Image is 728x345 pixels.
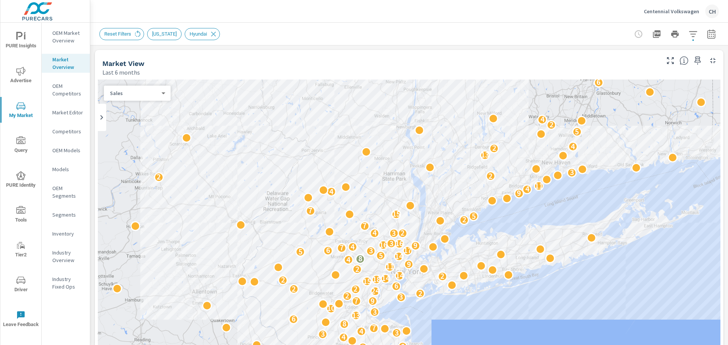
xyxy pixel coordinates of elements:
[42,228,90,239] div: Inventory
[525,184,529,194] p: 4
[99,28,144,40] div: Reset Filters
[42,126,90,137] div: Competitors
[3,101,39,120] span: My Market
[298,247,303,256] p: 5
[362,221,367,230] p: 7
[359,327,363,336] p: 4
[52,211,84,219] p: Segments
[370,297,375,306] p: 9
[686,27,701,42] button: Apply Filters
[403,246,412,255] p: 17
[292,284,296,293] p: 2
[517,189,521,198] p: 9
[379,240,388,250] p: 16
[394,281,399,290] p: 6
[379,251,383,260] p: 5
[100,31,136,37] span: Reset Filters
[644,8,699,15] p: Centennial Volkswagen
[492,144,496,153] p: 2
[185,28,220,40] div: Hyundai
[52,165,84,173] p: Models
[42,164,90,175] div: Models
[462,215,466,224] p: 2
[418,289,422,298] p: 2
[3,67,39,85] span: Advertise
[3,32,39,50] span: PURE Insights
[3,241,39,259] span: Tier2
[488,172,493,181] p: 2
[52,29,84,44] p: OEM Market Overview
[3,276,39,294] span: Driver
[395,271,404,280] p: 14
[102,68,140,77] p: Last 6 months
[381,274,390,283] p: 14
[327,304,335,313] p: 10
[42,183,90,201] div: OEM Segments
[407,260,411,269] p: 9
[52,82,84,97] p: OEM Competitors
[369,246,373,255] p: 3
[308,206,312,215] p: 7
[363,277,371,286] p: 15
[664,55,676,67] button: Make Fullscreen
[395,239,403,248] p: 16
[3,311,39,329] span: Leave Feedback
[329,187,333,196] p: 4
[395,252,403,261] p: 14
[52,128,84,135] p: Competitors
[340,243,344,252] p: 7
[52,147,84,154] p: OEM Models
[440,272,444,281] p: 2
[392,229,396,238] p: 3
[389,239,394,248] p: 3
[353,284,358,293] p: 2
[372,275,381,284] p: 18
[571,142,575,151] p: 4
[321,329,325,339] p: 3
[52,184,84,200] p: OEM Segments
[395,328,399,337] p: 3
[704,27,719,42] button: Select Date Range
[52,230,84,237] p: Inventory
[549,120,554,129] p: 2
[481,150,489,159] p: 13
[354,297,358,306] p: 7
[157,172,161,181] p: 2
[346,255,350,264] p: 4
[649,27,664,42] button: "Export Report to PDF"
[3,171,39,190] span: PURE Identity
[355,265,359,274] p: 2
[42,54,90,73] div: Market Overview
[392,209,400,219] p: 15
[372,228,377,237] p: 4
[707,55,719,67] button: Minimize Widget
[42,209,90,220] div: Segments
[535,181,543,190] p: 11
[472,212,476,221] p: 5
[679,56,689,65] span: Understand by postal code where vehicles are selling. [Source: Market registration data from thir...
[3,206,39,225] span: Tools
[42,27,90,46] div: OEM Market Overview
[52,249,84,264] p: Industry Overview
[52,275,84,290] p: Industry Fixed Ops
[692,55,704,67] span: Save this to your personalized report
[102,59,144,67] h5: Market View
[596,78,601,87] p: 6
[350,242,355,251] p: 4
[373,308,377,317] p: 3
[42,273,90,292] div: Industry Fixed Ops
[110,90,158,97] p: Sales
[400,228,405,237] p: 2
[104,90,165,97] div: Sales
[386,262,394,271] p: 11
[341,333,345,342] p: 4
[667,27,682,42] button: Print Report
[413,241,417,250] p: 9
[345,291,349,300] p: 2
[42,145,90,156] div: OEM Models
[42,107,90,118] div: Market Editor
[372,323,376,333] p: 7
[0,23,41,336] div: nav menu
[575,127,579,136] p: 5
[371,286,380,295] p: 24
